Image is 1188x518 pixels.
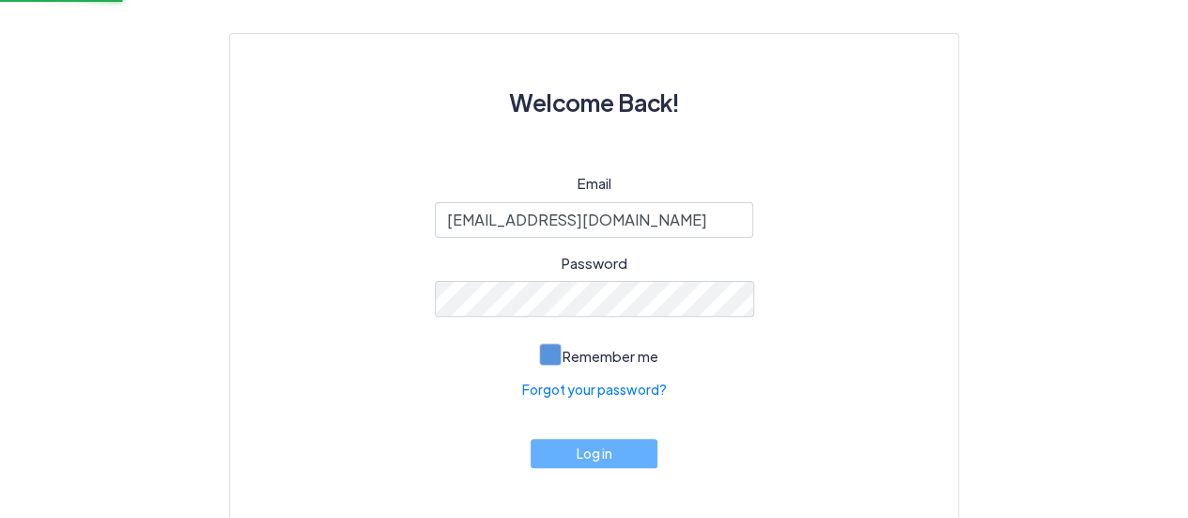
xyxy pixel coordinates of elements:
h3: Welcome Back! [275,79,913,126]
label: Password [562,253,627,275]
label: Email [578,173,611,195]
span: Remember me [563,347,658,365]
a: Forgot your password? [522,380,667,400]
button: Log in [531,439,658,468]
